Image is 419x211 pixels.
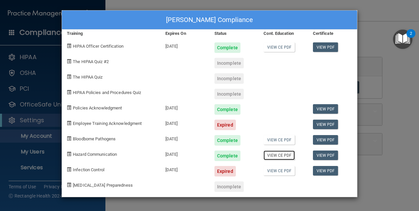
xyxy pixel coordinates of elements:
[264,42,295,52] a: View CE PDF
[160,130,209,146] div: [DATE]
[160,30,209,37] div: Expires On
[259,30,308,37] div: Cont. Education
[393,30,412,49] button: Open Resource Center, 2 new notifications
[313,120,338,129] a: View PDF
[313,42,338,52] a: View PDF
[214,135,240,146] div: Complete
[73,183,133,188] span: [MEDICAL_DATA] Preparedness
[214,73,244,84] div: Incomplete
[160,99,209,115] div: [DATE]
[214,120,236,130] div: Expired
[264,151,295,160] a: View CE PDF
[214,89,244,99] div: Incomplete
[160,37,209,53] div: [DATE]
[264,135,295,145] a: View CE PDF
[308,30,357,37] div: Certificate
[160,161,209,176] div: [DATE]
[73,121,142,126] span: Employee Training Acknowledgment
[73,75,102,80] span: The HIPAA Quiz
[160,115,209,130] div: [DATE]
[73,152,117,157] span: Hazard Communication
[313,151,338,160] a: View PDF
[73,105,122,110] span: Policies Acknowledgment
[214,181,244,192] div: Incomplete
[73,90,141,95] span: HIPAA Policies and Procedures Quiz
[62,11,357,30] div: [PERSON_NAME] Compliance
[73,44,124,49] span: HIPAA Officer Certification
[160,146,209,161] div: [DATE]
[214,42,240,53] div: Complete
[313,104,338,114] a: View PDF
[410,34,412,42] div: 2
[73,136,116,141] span: Bloodborne Pathogens
[73,59,109,64] span: The HIPAA Quiz #2
[214,151,240,161] div: Complete
[214,166,236,176] div: Expired
[214,58,244,68] div: Incomplete
[73,167,104,172] span: Infection Control
[313,135,338,145] a: View PDF
[214,104,240,115] div: Complete
[264,166,295,176] a: View CE PDF
[62,30,160,37] div: Training
[209,30,259,37] div: Status
[313,166,338,176] a: View PDF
